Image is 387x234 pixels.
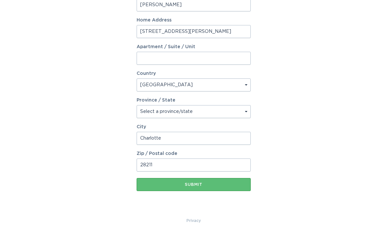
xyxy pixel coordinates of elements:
[137,125,251,129] label: City
[137,71,156,76] label: Country
[137,18,251,22] label: Home Address
[137,178,251,191] button: Submit
[137,151,251,156] label: Zip / Postal code
[186,217,201,224] a: Privacy Policy & Terms of Use
[137,98,175,103] label: Province / State
[137,45,251,49] label: Apartment / Suite / Unit
[140,183,247,186] div: Submit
